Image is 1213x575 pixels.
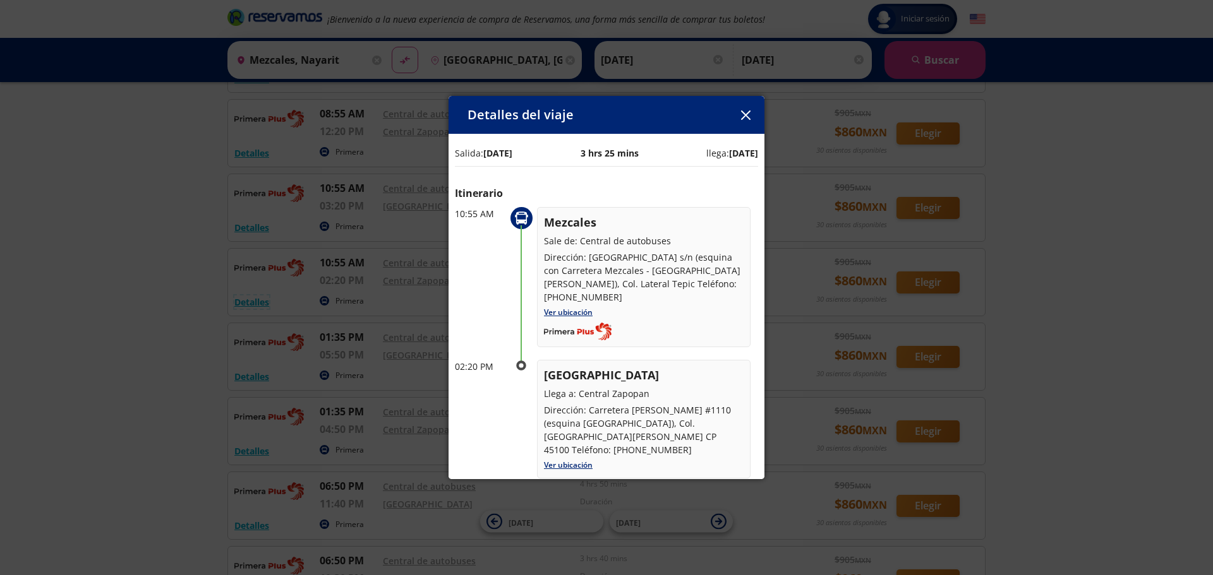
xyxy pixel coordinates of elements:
p: [GEOGRAPHIC_DATA] [544,367,744,384]
a: Ver ubicación [544,307,593,317]
img: Completo_color__1_.png [544,323,612,340]
p: Dirección: [GEOGRAPHIC_DATA] s/n (esquina con Carretera Mezcales - [GEOGRAPHIC_DATA][PERSON_NAME]... [544,251,744,304]
p: Salida: [455,146,512,160]
p: 02:20 PM [455,360,505,373]
p: Sale de: Central de autobuses [544,234,744,247]
p: llega: [706,146,758,160]
b: [DATE] [729,147,758,159]
b: [DATE] [483,147,512,159]
p: Detalles del viaje [468,105,574,124]
p: 3 hrs 25 mins [581,146,639,160]
a: Ver ubicación [544,459,593,470]
p: Llega a: Central Zapopan [544,387,744,400]
p: Itinerario [455,186,758,201]
p: Mezcales [544,214,744,231]
p: Dirección: Carretera [PERSON_NAME] #1110 (esquina [GEOGRAPHIC_DATA]), Col. [GEOGRAPHIC_DATA][PERS... [544,403,744,456]
p: 10:55 AM [455,207,505,220]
